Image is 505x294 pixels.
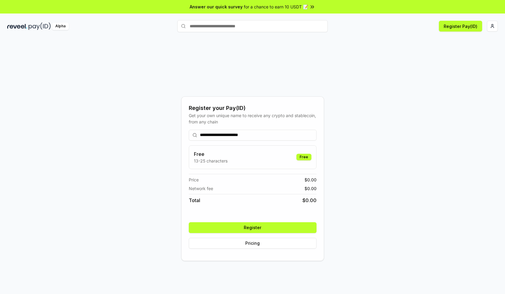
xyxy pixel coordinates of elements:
div: Free [296,154,311,160]
p: 13-25 characters [194,158,228,164]
span: $ 0.00 [305,185,317,192]
button: Register [189,222,317,233]
div: Get your own unique name to receive any crypto and stablecoin, from any chain [189,112,317,125]
span: for a chance to earn 10 USDT 📝 [244,4,308,10]
img: pay_id [29,23,51,30]
span: Answer our quick survey [190,4,243,10]
span: Total [189,197,200,204]
span: Network fee [189,185,213,192]
h3: Free [194,150,228,158]
button: Register Pay(ID) [439,21,482,32]
button: Pricing [189,238,317,249]
div: Alpha [52,23,69,30]
span: Price [189,177,199,183]
span: $ 0.00 [305,177,317,183]
img: reveel_dark [7,23,27,30]
div: Register your Pay(ID) [189,104,317,112]
span: $ 0.00 [302,197,317,204]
